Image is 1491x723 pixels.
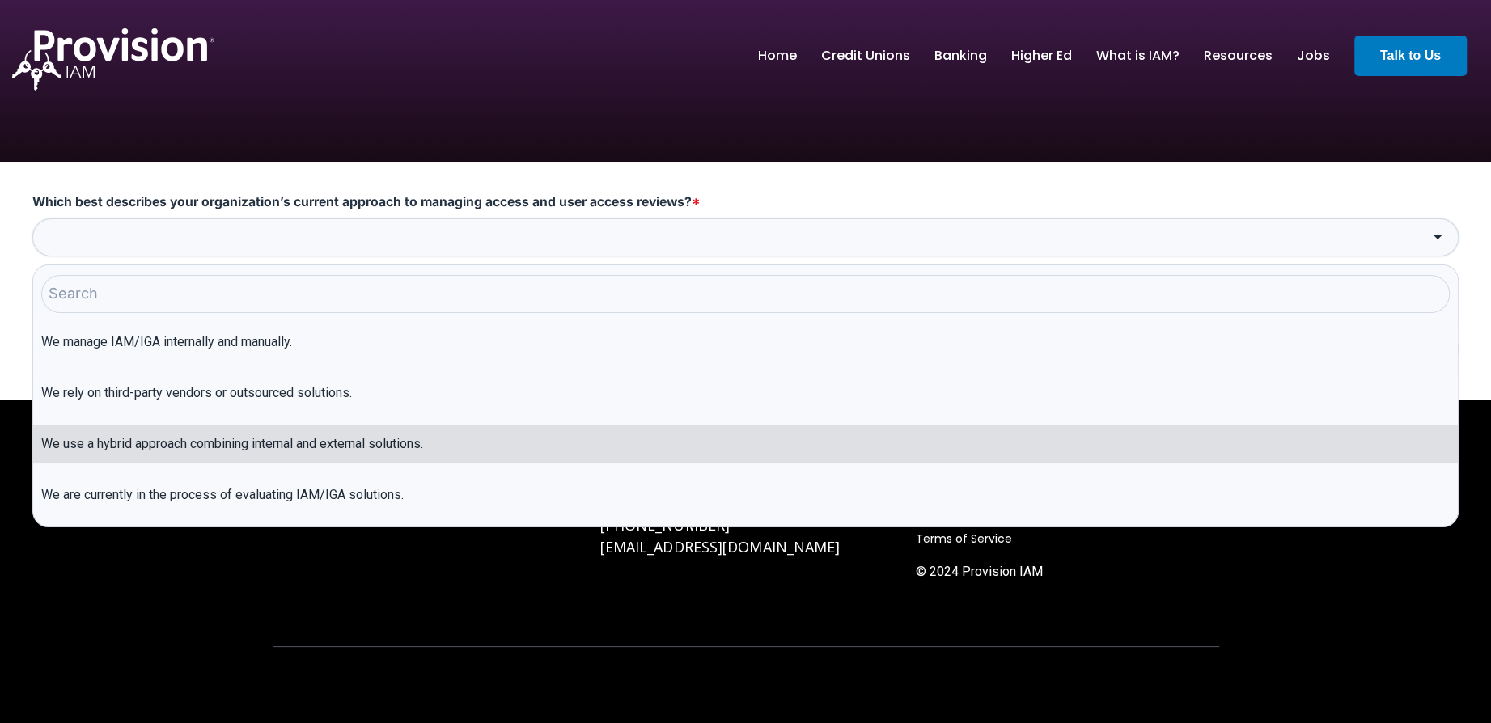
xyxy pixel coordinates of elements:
[758,42,797,70] a: Home
[33,374,1458,412] li: We rely on third-party vendors or outsourced solutions.
[1096,42,1180,70] a: What is IAM?
[600,537,841,556] a: [EMAIL_ADDRESS][DOMAIN_NAME]
[41,275,1450,313] input: Search
[934,42,987,70] a: Banking
[12,28,214,91] img: ProvisionIAM-Logo-White
[33,323,1458,361] li: We manage IAM/IGA internally and manually.
[600,515,730,535] a: [PHONE_NUMBER]
[746,30,1342,82] nav: menu
[33,476,1458,514] li: We are currently in the process of evaluating IAM/IGA solutions.
[1380,49,1441,62] strong: Talk to Us
[821,42,910,70] a: Credit Unions
[32,194,692,209] span: Which best describes your organization’s current approach to managing access and user access revi...
[916,529,1020,548] a: Terms of Service
[916,564,1043,579] span: © 2024 Provision IAM
[1204,42,1273,70] a: Resources
[916,531,1012,547] span: Terms of Service
[1354,36,1467,76] a: Talk to Us
[33,425,1458,463] li: We use a hybrid approach combining internal and external solutions.
[1297,42,1330,70] a: Jobs
[1011,42,1072,70] a: Higher Ed
[916,496,1207,590] div: Navigation Menu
